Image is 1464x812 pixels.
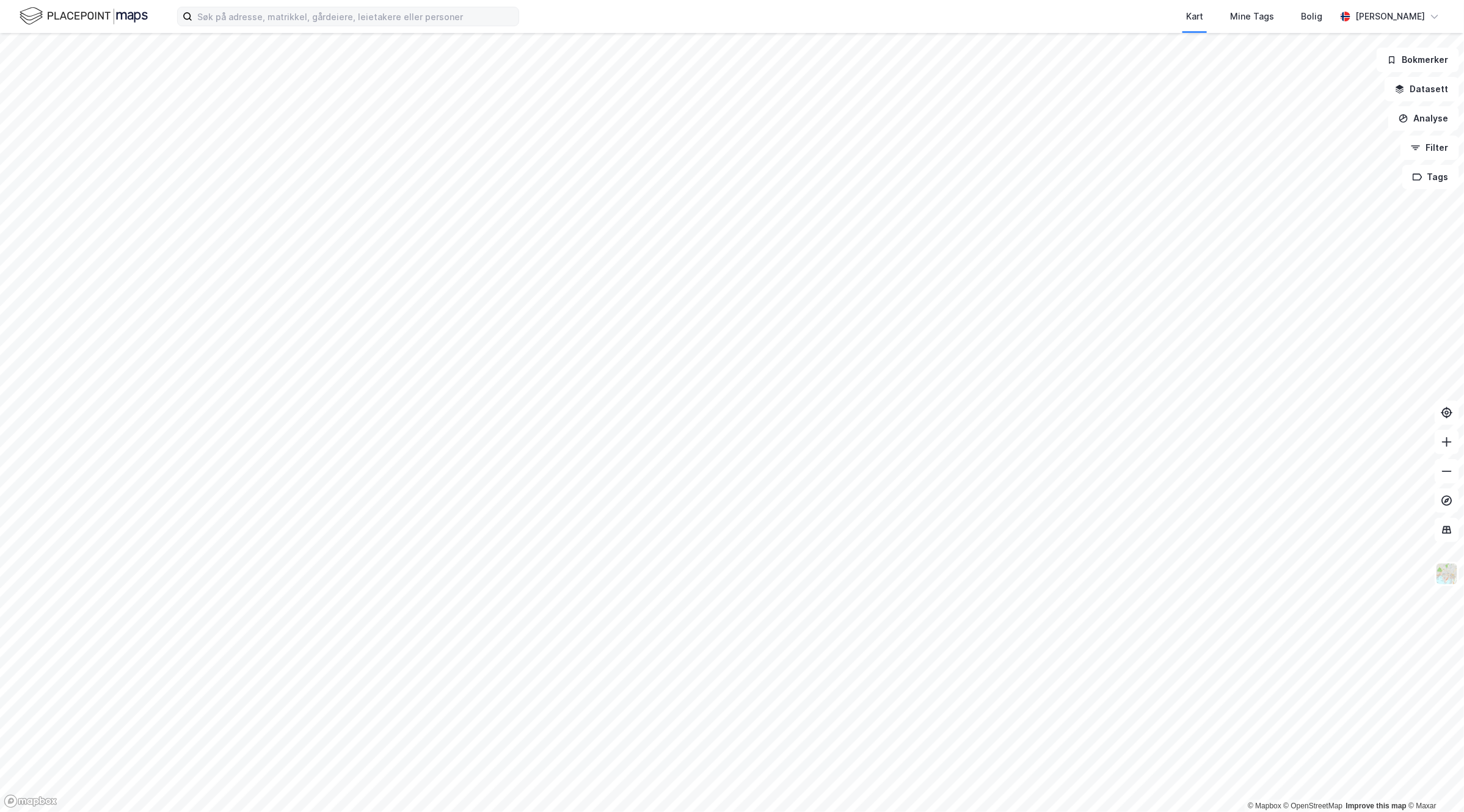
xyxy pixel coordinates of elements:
[1301,9,1322,24] div: Bolig
[1388,106,1459,131] button: Analyse
[192,7,519,26] input: Søk på adresse, matrikkel, gårdeiere, leietakere eller personer
[1385,77,1459,101] button: Datasett
[1355,9,1425,24] div: [PERSON_NAME]
[1402,165,1459,189] button: Tags
[1400,136,1459,160] button: Filter
[1435,562,1459,585] img: Z
[1346,802,1407,810] a: Improve this map
[1403,753,1464,812] iframe: Chat Widget
[1284,802,1343,810] a: OpenStreetMap
[1248,802,1281,810] a: Mapbox
[1186,9,1203,24] div: Kart
[4,794,57,808] a: Mapbox homepage
[1377,48,1459,72] button: Bokmerker
[1230,9,1274,24] div: Mine Tags
[20,5,148,27] img: logo.f888ab2527a4732fd821a326f86c7f29.svg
